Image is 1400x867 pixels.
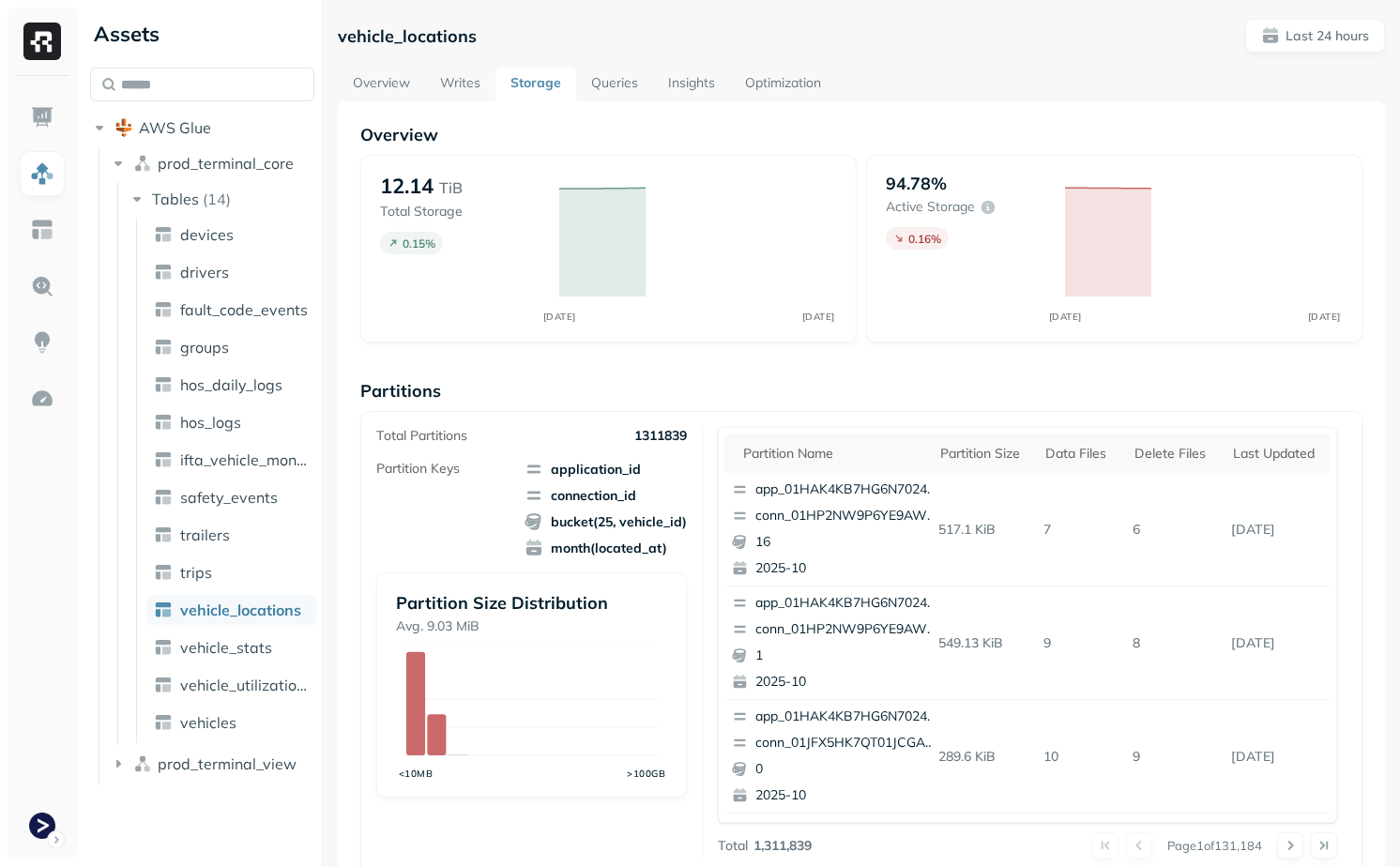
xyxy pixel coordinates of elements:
p: 12.14 [380,173,434,199]
img: Ryft [23,23,61,60]
p: 2025-10 [755,559,937,578]
p: 16 [755,533,937,552]
p: conn_01HP2NW9P6YE9AW7BQ09J3PVBE [755,507,937,525]
tspan: >100GB [628,768,666,780]
p: Active storage [886,198,975,216]
span: hos_daily_logs [180,375,282,394]
p: 0.15 % [403,236,435,251]
p: 2025-10 [755,673,937,692]
img: Insights [30,330,54,355]
button: Last 24 hours [1245,19,1385,53]
a: Overview [338,68,425,101]
img: Query Explorer [30,274,54,298]
tspan: <10MB [399,768,434,780]
p: 9 [1125,740,1224,773]
span: ifta_vehicle_months [180,450,310,469]
button: prod_terminal_core [109,148,315,178]
p: Partitions [360,380,1362,402]
img: table [154,563,173,582]
span: vehicles [180,713,236,732]
span: bucket(25, vehicle_id) [525,512,687,531]
a: hos_daily_logs [146,370,317,400]
img: table [154,375,173,394]
span: Tables [152,190,199,208]
a: devices [146,220,317,250]
span: AWS Glue [139,118,211,137]
div: Last updated [1233,445,1321,463]
tspan: [DATE] [542,311,575,323]
p: 517.1 KiB [931,513,1036,546]
p: conn_01HP2NW9P6YE9AW7BQ09J3PVBE [755,620,937,639]
a: Storage [495,68,576,101]
span: vehicle_stats [180,638,272,657]
a: drivers [146,257,317,287]
p: Total Storage [380,203,540,221]
img: table [154,450,173,469]
div: Assets [90,19,314,49]
span: drivers [180,263,229,281]
img: Assets [30,161,54,186]
p: 7 [1036,513,1125,546]
span: safety_events [180,488,278,507]
span: devices [180,225,234,244]
p: TiB [439,176,463,199]
p: 0 [755,760,937,779]
div: Data Files [1045,445,1116,463]
a: vehicle_locations [146,595,317,625]
img: Asset Explorer [30,218,54,242]
p: Total [718,837,748,855]
img: table [154,263,173,281]
button: app_01HAK4KB7HG6N7024210G3S8D5conn_01HP2NW9P6YE9AW7BQ09J3PVBE12025-10 [724,586,946,699]
p: 8 [1125,627,1224,660]
span: prod_terminal_view [158,754,297,773]
a: trips [146,557,317,587]
a: safety_events [146,482,317,512]
p: Page 1 of 131,184 [1167,837,1262,854]
a: ifta_vehicle_months [146,445,317,475]
p: app_01HAK4KB7HG6N7024210G3S8D5 [755,594,937,613]
span: groups [180,338,229,357]
span: trailers [180,525,230,544]
p: 94.78% [886,173,947,194]
p: Oct 3, 2025 [1224,513,1331,546]
a: fault_code_events [146,295,317,325]
img: table [154,638,173,657]
p: Overview [360,124,1362,145]
p: 1 [755,646,937,665]
span: month(located_at) [525,539,687,557]
p: conn_01JFX5HK7QT01JCGA1G34N6FW5 [755,734,937,753]
p: Avg. 9.03 MiB [396,617,666,635]
tspan: [DATE] [801,311,834,323]
div: Partition name [743,445,921,463]
img: root [114,118,133,137]
span: connection_id [525,486,687,505]
img: Optimization [30,387,54,411]
p: Oct 3, 2025 [1224,627,1331,660]
div: Delete Files [1134,445,1214,463]
img: table [154,300,173,319]
p: ( 14 ) [203,190,231,208]
span: prod_terminal_core [158,154,294,173]
a: Optimization [730,68,836,101]
a: trailers [146,520,317,550]
div: Partition size [940,445,1027,463]
span: trips [180,563,212,582]
p: Oct 3, 2025 [1224,740,1331,773]
p: 6 [1125,513,1224,546]
img: table [154,601,173,619]
p: Partition Keys [376,460,460,478]
p: Partition Size Distribution [396,592,666,614]
button: Tables(14) [128,184,316,214]
p: 1311839 [634,427,687,445]
p: 289.6 KiB [931,740,1036,773]
tspan: [DATE] [1048,311,1081,323]
img: table [154,488,173,507]
span: fault_code_events [180,300,308,319]
img: namespace [133,754,152,773]
p: Total Partitions [376,427,467,445]
p: 549.13 KiB [931,627,1036,660]
img: table [154,338,173,357]
button: app_01HAK4KB7HG6N7024210G3S8D5conn_01HP2NW9P6YE9AW7BQ09J3PVBE162025-10 [724,473,946,586]
img: table [154,225,173,244]
p: 0.16 % [908,232,941,246]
